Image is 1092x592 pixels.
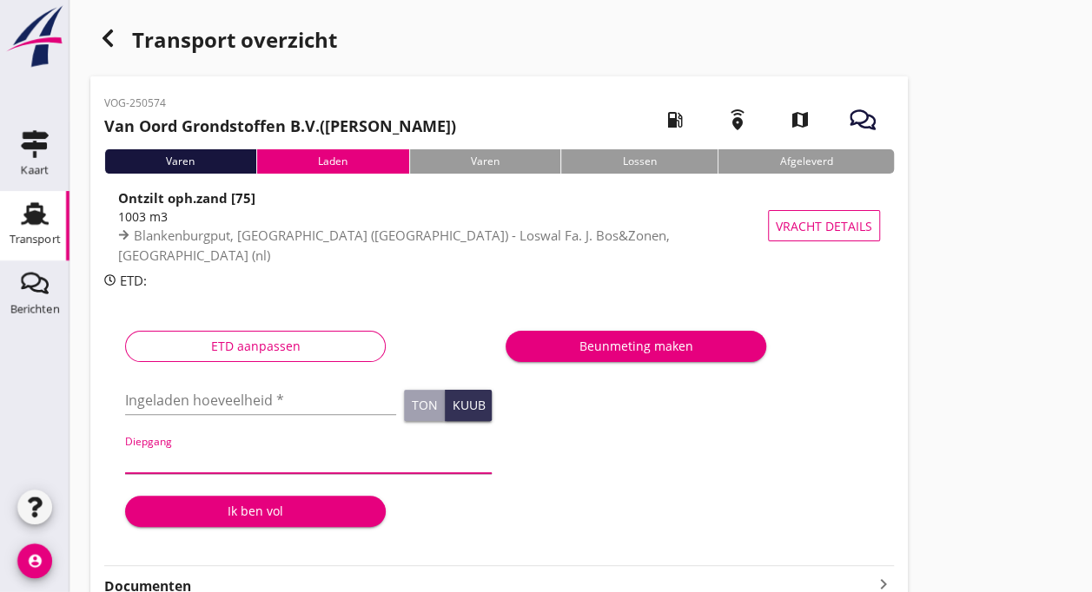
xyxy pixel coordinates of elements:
[718,149,894,174] div: Afgeleverd
[411,399,437,411] div: Ton
[506,331,766,362] button: Beunmeting maken
[17,543,52,578] i: account_circle
[520,337,752,355] div: Beunmeting maken
[768,210,880,241] button: Vracht details
[90,21,908,62] div: Transport overzicht
[118,227,670,264] span: Blankenburgput, [GEOGRAPHIC_DATA] ([GEOGRAPHIC_DATA]) - Loswal Fa. J. Bos&Zonen, [GEOGRAPHIC_DATA...
[713,95,762,144] i: emergency_share
[125,386,396,414] input: Ingeladen hoeveelheid *
[104,115,456,138] h2: ([PERSON_NAME])
[125,445,492,473] input: Diepgang
[125,331,386,362] button: ETD aanpassen
[651,95,699,144] i: local_gas_station
[10,303,60,314] div: Berichten
[409,149,561,174] div: Varen
[120,272,147,289] span: ETD:
[404,390,445,421] button: Ton
[776,217,872,235] span: Vracht details
[3,4,66,69] img: logo-small.a267ee39.svg
[125,496,386,527] button: Ik ben vol
[118,189,255,207] strong: Ontzilt oph.zand [75]
[140,337,371,355] div: ETD aanpassen
[560,149,718,174] div: Lossen
[445,390,492,421] button: Kuub
[256,149,409,174] div: Laden
[10,234,61,245] div: Transport
[104,95,456,111] p: VOG-250574
[452,399,485,411] div: Kuub
[21,164,49,175] div: Kaart
[104,149,256,174] div: Varen
[776,95,824,144] i: map
[104,187,894,264] a: Ontzilt oph.zand [75]1003 m3Blankenburgput, [GEOGRAPHIC_DATA] ([GEOGRAPHIC_DATA]) - Loswal Fa. J....
[139,502,372,520] div: Ik ben vol
[104,115,320,136] strong: Van Oord Grondstoffen B.V.
[118,207,776,226] div: 1003 m3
